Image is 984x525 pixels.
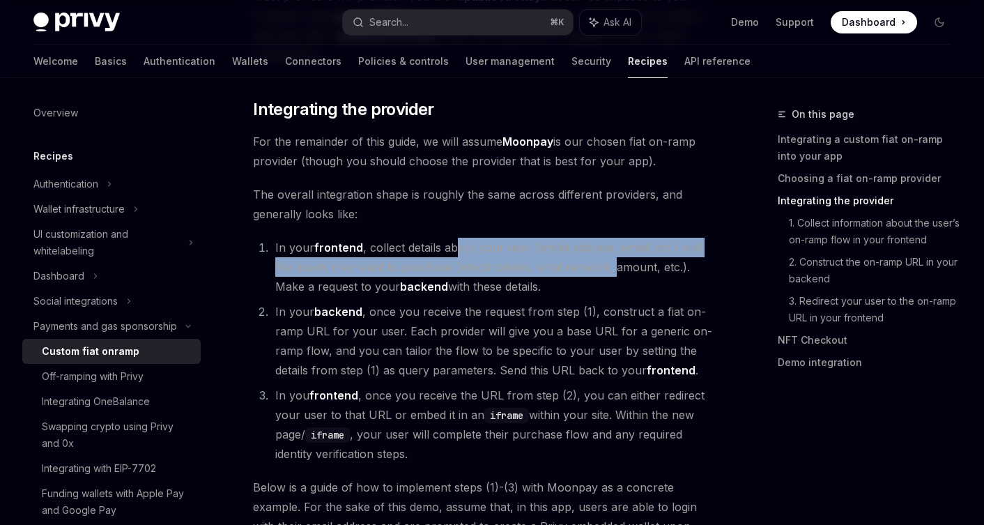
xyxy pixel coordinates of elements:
a: Recipes [628,45,668,78]
a: NFT Checkout [778,329,962,351]
strong: frontend [647,363,695,377]
a: Basics [95,45,127,78]
a: API reference [684,45,751,78]
code: iframe [484,408,529,423]
span: On this page [792,106,854,123]
div: Swapping crypto using Privy and 0x [42,418,192,452]
a: Custom fiat onramp [22,339,201,364]
code: iframe [305,427,350,443]
div: Off-ramping with Privy [42,368,144,385]
li: In you , once you receive the URL from step (2), you can either redirect your user to that URL or... [271,386,714,464]
a: Funding wallets with Apple Pay and Google Pay [22,481,201,523]
span: Integrating the provider [253,98,434,121]
div: Dashboard [33,268,84,284]
div: Social integrations [33,293,118,310]
a: Overview [22,100,201,125]
strong: backend [400,280,448,294]
span: Ask AI [604,15,631,29]
a: Integrating a custom fiat on-ramp into your app [778,128,962,167]
a: Support [776,15,814,29]
div: Integrating with EIP-7702 [42,460,156,477]
a: Security [571,45,611,78]
a: Swapping crypto using Privy and 0x [22,414,201,456]
div: Custom fiat onramp [42,343,139,360]
h5: Recipes [33,148,73,165]
a: User management [466,45,555,78]
button: Toggle dark mode [928,11,951,33]
a: Dashboard [831,11,917,33]
a: Demo integration [778,351,962,374]
a: Integrating OneBalance [22,389,201,414]
a: 3. Redirect your user to the on-ramp URL in your frontend [789,290,962,329]
strong: frontend [309,388,358,402]
strong: backend [314,305,362,319]
div: Payments and gas sponsorship [33,318,177,335]
li: In your , once you receive the request from step (1), construct a fiat on-ramp URL for your user.... [271,302,714,380]
a: Choosing a fiat on-ramp provider [778,167,962,190]
span: For the remainder of this guide, we will assume is our chosen fiat on-ramp provider (though you s... [253,132,714,171]
div: UI customization and whitelabeling [33,226,180,259]
span: ⌘ K [550,17,564,28]
span: The overall integration shape is roughly the same across different providers, and generally looks... [253,185,714,224]
a: Integrating the provider [778,190,962,212]
a: Connectors [285,45,341,78]
a: Authentication [144,45,215,78]
div: Overview [33,105,78,121]
span: Dashboard [842,15,895,29]
div: Integrating OneBalance [42,393,150,410]
li: In your , collect details about your user (wallet address, email, etc.) and the assets they want ... [271,238,714,296]
a: Wallets [232,45,268,78]
div: Authentication [33,176,98,192]
strong: frontend [314,241,363,254]
strong: Moonpay [502,135,553,149]
a: 2. Construct the on-ramp URL in your backend [789,251,962,290]
div: Funding wallets with Apple Pay and Google Pay [42,485,192,519]
div: Wallet infrastructure [33,201,125,218]
button: Search...⌘K [343,10,573,35]
a: Off-ramping with Privy [22,364,201,389]
a: Demo [731,15,759,29]
a: 1. Collect information about the user’s on-ramp flow in your frontend [789,212,962,251]
a: Integrating with EIP-7702 [22,456,201,481]
div: Search... [369,14,408,31]
img: dark logo [33,13,120,32]
a: Policies & controls [358,45,449,78]
button: Ask AI [580,10,641,35]
a: Welcome [33,45,78,78]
